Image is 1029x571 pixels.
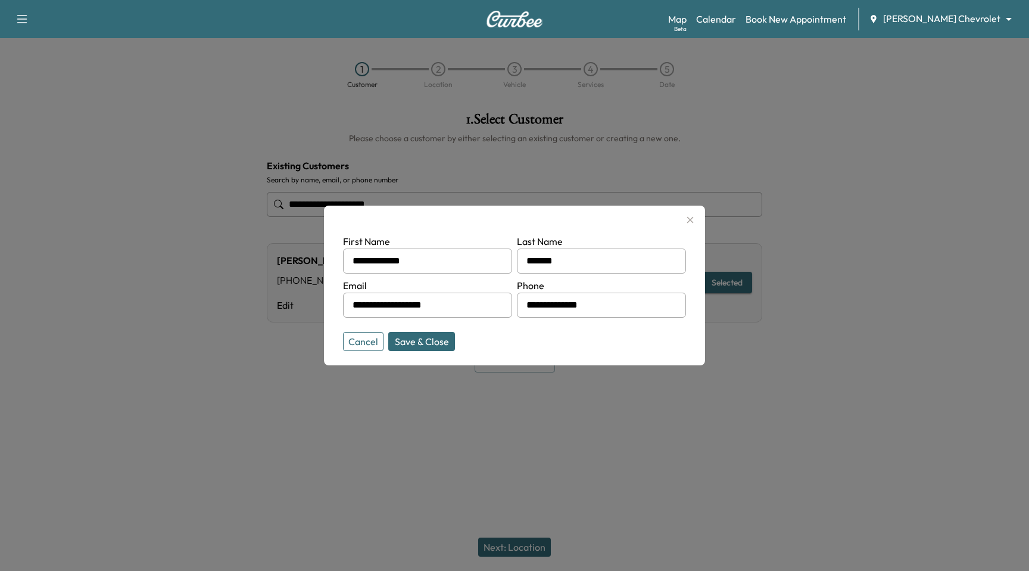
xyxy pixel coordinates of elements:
[486,11,543,27] img: Curbee Logo
[674,24,687,33] div: Beta
[517,235,563,247] label: Last Name
[343,235,390,247] label: First Name
[668,12,687,26] a: MapBeta
[343,332,383,351] button: Cancel
[883,12,1000,26] span: [PERSON_NAME] Chevrolet
[343,280,367,291] label: Email
[517,280,544,291] label: Phone
[746,12,846,26] a: Book New Appointment
[696,12,736,26] a: Calendar
[388,332,455,351] button: Save & Close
